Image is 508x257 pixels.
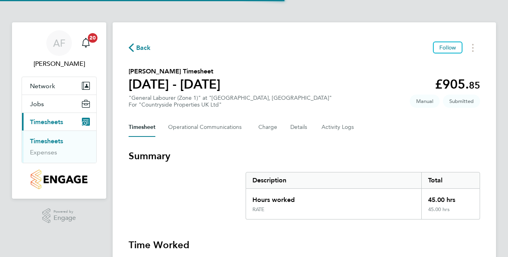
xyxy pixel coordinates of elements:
[30,82,55,90] span: Network
[129,43,151,53] button: Back
[129,239,480,251] h3: Time Worked
[433,42,462,53] button: Follow
[22,77,96,95] button: Network
[129,150,480,162] h3: Summary
[421,189,480,206] div: 45.00 hrs
[421,206,480,219] div: 45.00 hrs
[443,95,480,108] span: This timesheet is Submitted.
[246,172,480,219] div: Summary
[129,76,220,92] h1: [DATE] - [DATE]
[88,33,97,43] span: 20
[30,118,63,126] span: Timesheets
[31,170,87,189] img: countryside-properties-logo-retina.png
[129,101,332,108] div: For "Countryside Properties UK Ltd"
[12,22,106,199] nav: Main navigation
[410,95,440,108] span: This timesheet was manually created.
[129,118,155,137] button: Timesheet
[42,208,76,223] a: Powered byEngage
[136,43,151,53] span: Back
[321,118,355,137] button: Activity Logs
[168,118,246,137] button: Operational Communications
[252,206,264,213] div: RATE
[22,30,97,69] a: AF[PERSON_NAME]
[290,118,309,137] button: Details
[466,42,480,54] button: Timesheets Menu
[246,189,421,206] div: Hours worked
[22,59,97,69] span: Alan Fox
[421,172,480,188] div: Total
[22,113,96,130] button: Timesheets
[258,118,278,137] button: Charge
[30,137,63,145] a: Timesheets
[78,30,94,56] a: 20
[246,172,421,188] div: Description
[469,79,480,91] span: 85
[129,67,220,76] h2: [PERSON_NAME] Timesheet
[129,95,332,108] div: "General Labourer (Zone 1)" at "[GEOGRAPHIC_DATA], [GEOGRAPHIC_DATA]"
[439,44,456,51] span: Follow
[22,170,97,189] a: Go to home page
[22,130,96,163] div: Timesheets
[54,208,76,215] span: Powered by
[53,38,65,48] span: AF
[54,215,76,221] span: Engage
[30,100,44,108] span: Jobs
[30,148,57,156] a: Expenses
[22,95,96,113] button: Jobs
[435,77,480,92] app-decimal: £905.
